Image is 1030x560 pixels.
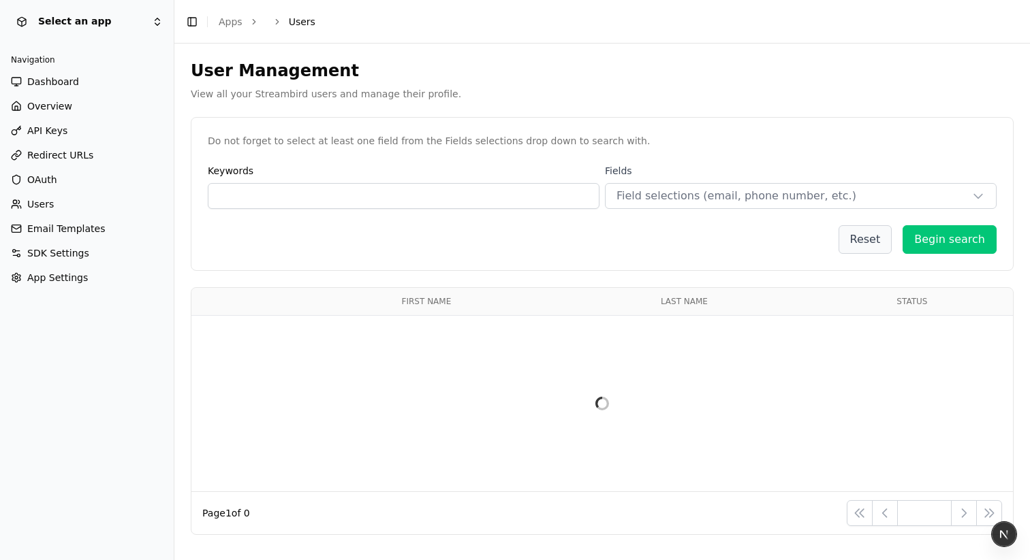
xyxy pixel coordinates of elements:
[27,124,67,137] span: API Keys
[208,134,997,148] div: Do not forget to select at least one field from the Fields selections drop down to search with.
[5,71,168,93] a: Dashboard
[847,500,1002,526] nav: Pagination
[605,164,997,178] label: Fields
[5,193,168,215] a: Users
[219,15,315,29] nav: breadcrumb
[5,242,168,264] a: SDK Settings
[839,225,892,254] button: Reset
[5,5,168,38] button: Select an app
[5,169,168,191] a: OAuth
[5,144,168,166] a: Redirect URLs
[605,183,997,209] button: Field selections (email, phone number, etc.)
[208,164,599,178] label: Keywords
[289,15,315,29] span: Users
[27,271,88,284] span: App Settings
[903,225,997,254] button: Begin search
[5,267,168,289] a: App Settings
[27,99,72,113] span: Overview
[27,75,79,88] span: Dashboard
[617,188,856,204] span: Field selections (email, phone number, etc.)
[38,16,146,28] span: Select an app
[27,246,89,260] span: SDK Settings
[5,95,168,117] a: Overview
[5,218,168,240] a: Email Templates
[244,508,250,518] span: 0
[5,120,168,142] a: API Keys
[296,288,557,316] th: First Name
[225,508,232,518] span: 1
[5,49,168,71] div: Navigation
[219,16,243,27] a: Apps
[191,87,1014,101] p: View all your Streambird users and manage their profile.
[557,288,811,316] th: Last Name
[27,173,57,186] span: OAuth
[27,197,54,211] span: Users
[27,148,93,162] span: Redirect URLs
[811,288,1013,316] th: Status
[27,222,105,235] span: Email Templates
[202,506,250,520] span: Page of
[191,60,1014,82] h2: User Management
